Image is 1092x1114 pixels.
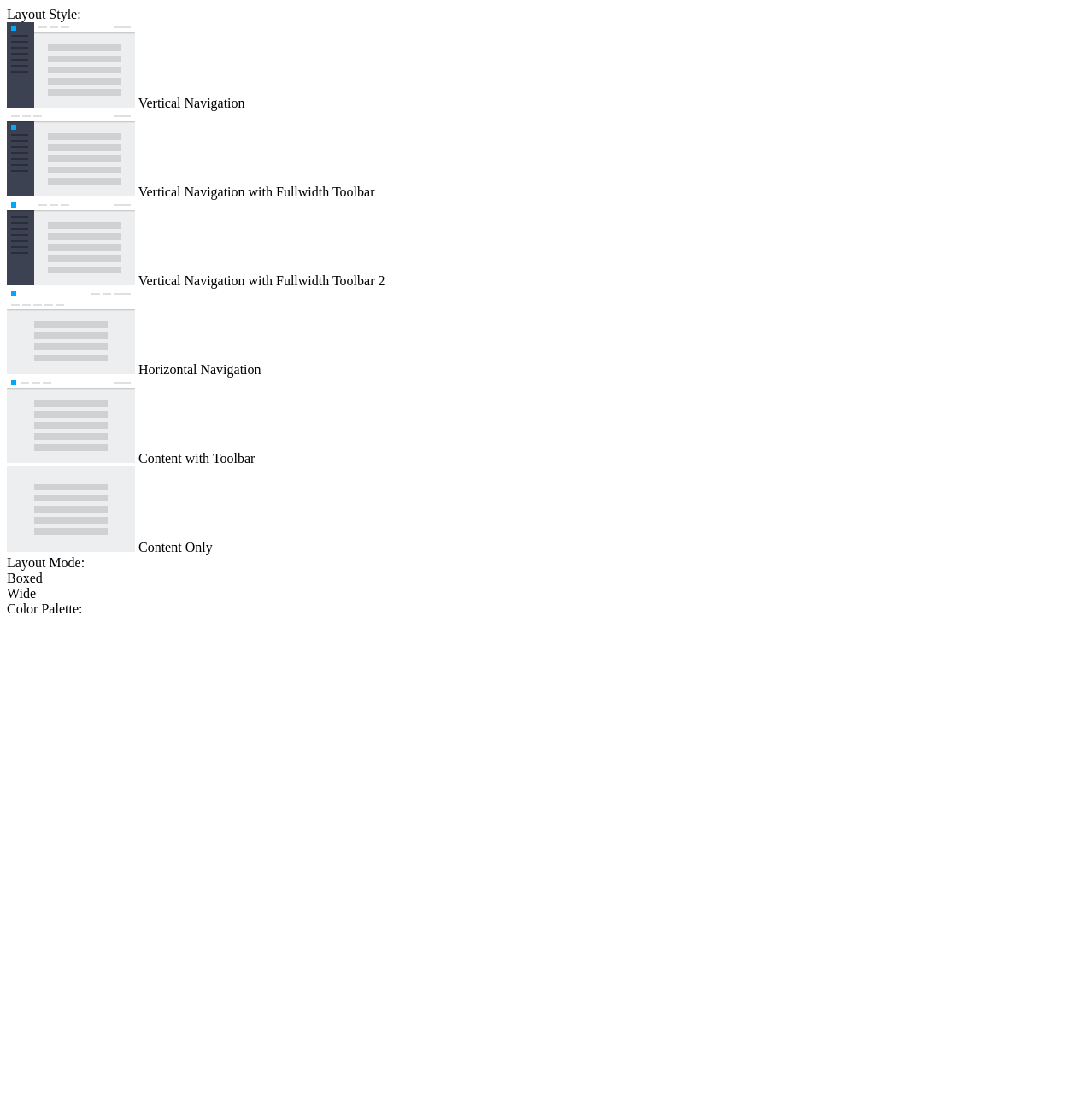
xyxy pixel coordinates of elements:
img: vertical-nav-with-full-toolbar.jpg [7,111,135,196]
md-radio-button: Boxed [7,571,1085,586]
md-radio-button: Content with Toolbar [7,378,1085,466]
span: Content Only [138,540,213,554]
img: vertical-nav-with-full-toolbar-2.jpg [7,200,135,285]
span: Vertical Navigation [138,96,245,110]
img: horizontal-nav.jpg [7,289,135,374]
md-radio-button: Content Only [7,466,1085,555]
md-radio-button: Vertical Navigation with Fullwidth Toolbar 2 [7,200,1085,289]
div: Layout Mode: [7,555,1085,571]
img: content-only.jpg [7,466,135,552]
img: vertical-nav.jpg [7,22,135,108]
md-radio-button: Vertical Navigation with Fullwidth Toolbar [7,111,1085,200]
div: Color Palette: [7,601,1085,617]
div: Layout Style: [7,7,1085,22]
span: Content with Toolbar [138,451,255,466]
md-radio-button: Wide [7,586,1085,601]
img: content-with-toolbar.jpg [7,378,135,463]
md-radio-button: Horizontal Navigation [7,289,1085,378]
span: Horizontal Navigation [138,362,261,377]
span: Vertical Navigation with Fullwidth Toolbar [138,185,375,199]
md-radio-button: Vertical Navigation [7,22,1085,111]
span: Vertical Navigation with Fullwidth Toolbar 2 [138,273,385,288]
